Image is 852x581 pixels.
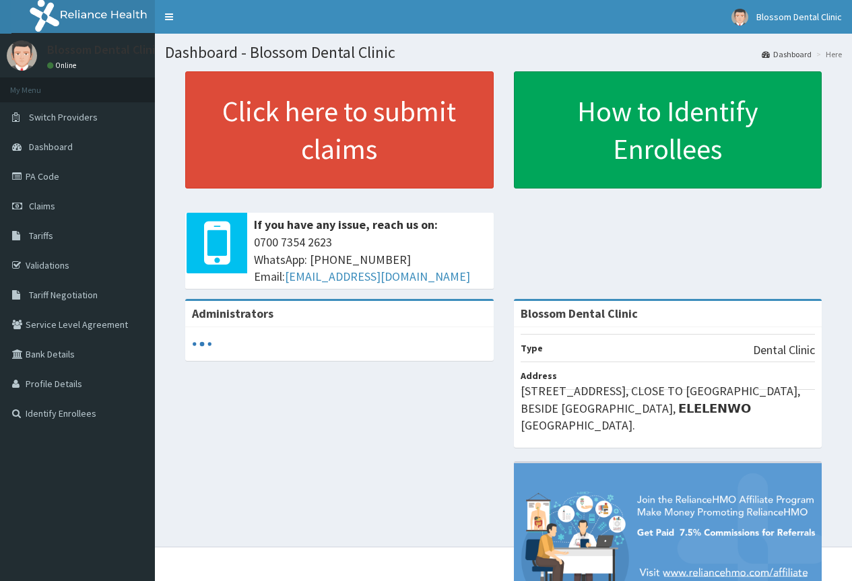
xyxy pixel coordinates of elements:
[47,61,79,70] a: Online
[521,370,557,382] b: Address
[29,111,98,123] span: Switch Providers
[813,48,842,60] li: Here
[521,382,816,434] p: [STREET_ADDRESS], CLOSE TO [GEOGRAPHIC_DATA], BESIDE [GEOGRAPHIC_DATA], 𝗘𝗟𝗘𝗟𝗘𝗡𝗪𝗢 [GEOGRAPHIC_DATA].
[185,71,494,189] a: Click here to submit claims
[47,44,161,56] p: Blossom Dental Clinic
[731,9,748,26] img: User Image
[192,334,212,354] svg: audio-loading
[521,306,638,321] strong: Blossom Dental Clinic
[285,269,470,284] a: [EMAIL_ADDRESS][DOMAIN_NAME]
[753,341,815,359] p: Dental Clinic
[254,234,487,285] span: 0700 7354 2623 WhatsApp: [PHONE_NUMBER] Email:
[762,48,812,60] a: Dashboard
[254,217,438,232] b: If you have any issue, reach us on:
[514,71,822,189] a: How to Identify Enrollees
[165,44,842,61] h1: Dashboard - Blossom Dental Clinic
[192,306,273,321] b: Administrators
[29,200,55,212] span: Claims
[521,342,543,354] b: Type
[29,289,98,301] span: Tariff Negotiation
[29,141,73,153] span: Dashboard
[756,11,842,23] span: Blossom Dental Clinic
[7,40,37,71] img: User Image
[29,230,53,242] span: Tariffs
